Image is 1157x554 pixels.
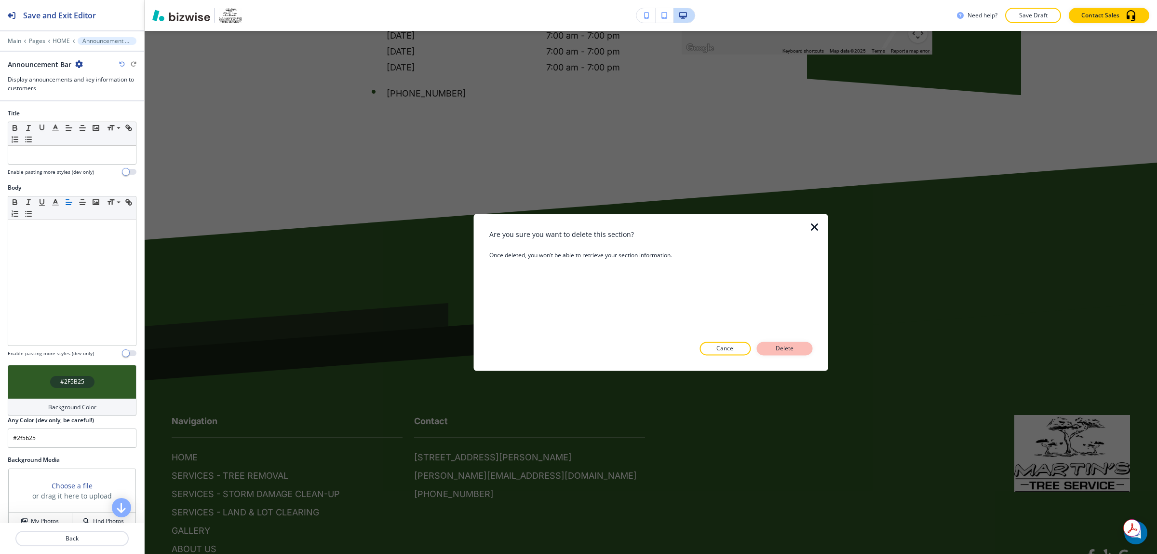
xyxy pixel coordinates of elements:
[8,416,94,425] h2: Any Color (dev only, be careful!)
[9,513,72,530] button: My Photos
[8,456,136,464] h2: Background Media
[8,468,136,531] div: Choose a fileor drag it here to uploadMy PhotosFind Photos
[23,10,96,21] h2: Save and Exit Editor
[60,377,84,386] h4: #2F5B25
[152,10,210,21] img: Bizwise Logo
[48,403,96,412] h4: Background Color
[1069,8,1149,23] button: Contact Sales
[53,38,70,44] button: HOME
[1081,11,1119,20] p: Contact Sales
[93,517,124,526] h4: Find Photos
[52,481,93,491] button: Choose a file
[8,168,94,176] h4: Enable pasting more styles (dev only)
[31,517,59,526] h4: My Photos
[32,491,112,501] h3: or drag it here to upload
[8,109,20,118] h2: Title
[78,37,136,45] button: Announcement Bar
[1005,8,1061,23] button: Save Draft
[8,75,136,93] h3: Display announcements and key information to customers
[8,365,136,416] button: #2F5B25Background Color
[8,183,21,192] h2: Body
[82,38,132,44] p: Announcement Bar
[8,59,71,69] h2: Announcement Bar
[72,513,135,530] button: Find Photos
[8,350,94,357] h4: Enable pasting more styles (dev only)
[1018,11,1049,20] p: Save Draft
[8,38,21,44] button: Main
[219,8,242,23] img: Your Logo
[16,534,128,543] p: Back
[29,38,45,44] button: Pages
[15,531,129,546] button: Back
[968,11,997,20] h3: Need help?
